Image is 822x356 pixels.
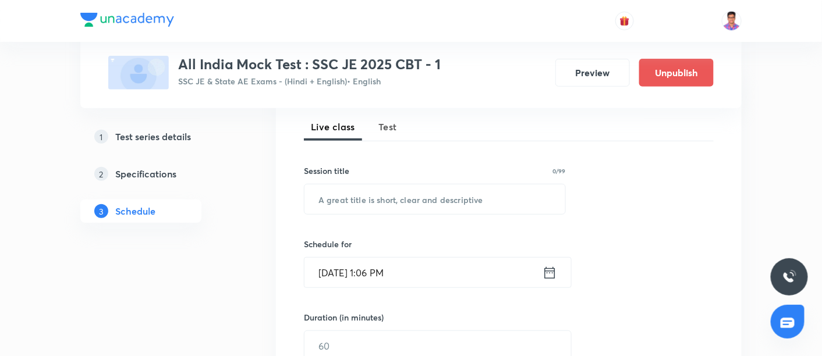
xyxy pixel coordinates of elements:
[108,56,169,90] img: fallback-thumbnail.png
[115,130,191,144] h5: Test series details
[782,270,796,284] img: ttu
[378,120,397,134] span: Test
[94,167,108,181] p: 2
[80,13,174,30] a: Company Logo
[115,204,155,218] h5: Schedule
[178,75,441,87] p: SSC JE & State AE Exams - (Hindi + English) • English
[722,11,742,31] img: Tejas Sharma
[178,56,441,73] h3: All India Mock Test : SSC JE 2025 CBT - 1
[304,238,566,250] h6: Schedule for
[639,59,714,87] button: Unpublish
[94,204,108,218] p: 3
[304,311,384,323] h6: Duration (in minutes)
[115,167,176,181] h5: Specifications
[555,59,630,87] button: Preview
[619,16,630,26] img: avatar
[80,162,239,186] a: 2Specifications
[94,130,108,144] p: 1
[615,12,634,30] button: avatar
[304,184,565,214] input: A great title is short, clear and descriptive
[304,165,349,177] h6: Session title
[80,125,239,148] a: 1Test series details
[80,13,174,27] img: Company Logo
[311,120,355,134] span: Live class
[553,168,566,174] p: 0/99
